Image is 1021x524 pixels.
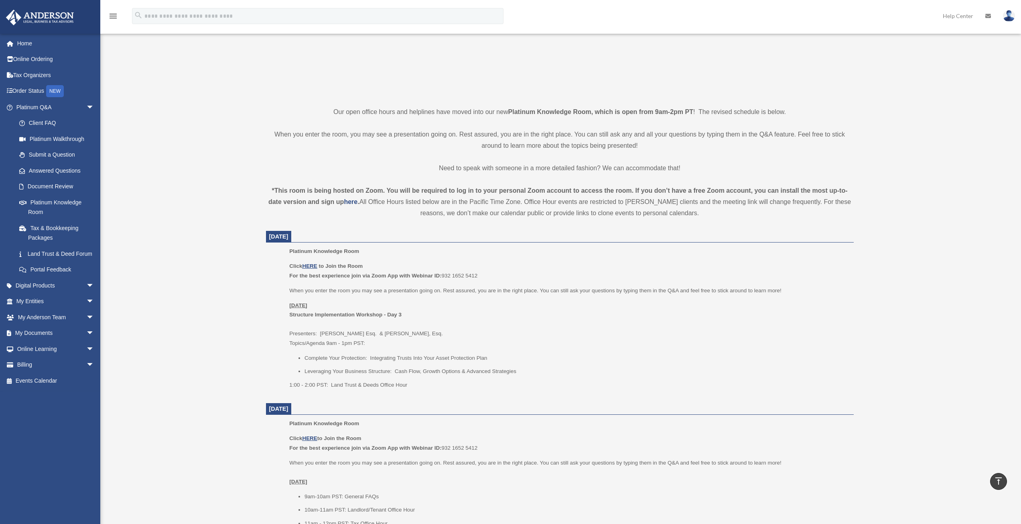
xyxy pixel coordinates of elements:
[302,435,317,441] a: HERE
[289,434,848,453] p: 932 1652 5412
[269,233,288,240] span: [DATE]
[46,85,64,97] div: NEW
[108,11,118,21] i: menu
[266,106,854,118] p: Our open office hours and helplines have moved into our new ! The revised schedule is below.
[86,277,102,294] span: arrow_drop_down
[6,35,106,51] a: Home
[86,325,102,342] span: arrow_drop_down
[269,406,288,412] span: [DATE]
[6,325,106,341] a: My Documentsarrow_drop_down
[6,373,106,389] a: Events Calendar
[6,277,106,294] a: Digital Productsarrow_drop_down
[289,380,848,390] p: 1:00 - 2:00 PST: Land Trust & Deeds Office Hour
[11,262,106,278] a: Portal Feedback
[6,357,106,373] a: Billingarrow_drop_down
[6,341,106,357] a: Online Learningarrow_drop_down
[289,261,848,280] p: 932 1652 5412
[11,147,106,163] a: Submit a Question
[304,505,848,515] li: 10am-11am PST: Landlord/Tenant Office Hour
[289,263,319,269] b: Click
[289,273,441,279] b: For the best experience join via Zoom App with Webinar ID:
[304,353,848,363] li: Complete Your Protection: Integrating Trusts Into Your Asset Protection Plan
[357,198,359,205] strong: .
[6,83,106,100] a: Order StatusNEW
[994,476,1003,486] i: vertical_align_top
[108,14,118,21] a: menu
[6,294,106,310] a: My Entitiesarrow_drop_down
[86,357,102,373] span: arrow_drop_down
[266,129,854,151] p: When you enter the room, you may see a presentation going on. Rest assured, you are in the right ...
[11,131,106,147] a: Platinum Walkthrough
[11,194,102,220] a: Platinum Knowledge Room
[268,187,848,205] strong: *This room is being hosted on Zoom. You will be required to log in to your personal Zoom account ...
[344,198,357,205] a: here
[6,51,106,67] a: Online Ordering
[289,435,361,441] b: Click to Join the Room
[508,108,693,115] strong: Platinum Knowledge Room, which is open from 9am-2pm PT
[86,341,102,357] span: arrow_drop_down
[990,473,1007,490] a: vertical_align_top
[134,11,143,20] i: search
[86,294,102,310] span: arrow_drop_down
[289,445,441,451] b: For the best experience join via Zoom App with Webinar ID:
[4,10,76,25] img: Anderson Advisors Platinum Portal
[11,163,106,179] a: Answered Questions
[1003,10,1015,22] img: User Pic
[11,115,106,131] a: Client FAQ
[289,458,848,487] p: When you enter the room you may see a presentation going on. Rest assured, you are in the right p...
[319,263,363,269] b: to Join the Room
[289,301,848,348] p: Presenters: [PERSON_NAME] Esq. & [PERSON_NAME], Esq. Topics/Agenda 9am - 1pm PST:
[289,302,307,308] u: [DATE]
[302,263,317,269] a: HERE
[289,248,359,254] span: Platinum Knowledge Room
[6,309,106,325] a: My Anderson Teamarrow_drop_down
[266,185,854,219] div: All Office Hours listed below are in the Pacific Time Zone. Office Hour events are restricted to ...
[289,420,359,426] span: Platinum Knowledge Room
[11,179,106,195] a: Document Review
[289,286,848,296] p: When you enter the room you may see a presentation going on. Rest assured, you are in the right p...
[289,312,402,318] b: Structure Implementation Workshop - Day 3
[11,220,106,246] a: Tax & Bookkeeping Packages
[6,99,106,115] a: Platinum Q&Aarrow_drop_down
[304,367,848,376] li: Leveraging Your Business Structure: Cash Flow, Growth Options & Advanced Strategies
[304,492,848,502] li: 9am-10am PST: General FAQs
[266,163,854,174] p: Need to speak with someone in a more detailed fashion? We can accommodate that!
[11,246,106,262] a: Land Trust & Deed Forum
[86,309,102,326] span: arrow_drop_down
[6,67,106,83] a: Tax Organizers
[289,479,307,485] u: [DATE]
[86,99,102,116] span: arrow_drop_down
